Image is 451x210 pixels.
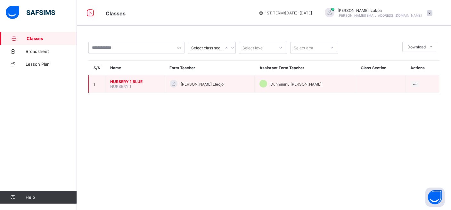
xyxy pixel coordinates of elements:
th: Form Teacher [165,61,254,75]
span: Dunmininu [PERSON_NAME] [270,82,322,87]
img: safsims [6,6,55,19]
th: Actions [406,61,439,75]
span: Lesson Plan [26,62,77,67]
span: [PERSON_NAME] Izakpa [338,8,422,13]
button: Open asap [425,188,445,207]
span: Help [26,195,77,200]
span: [PERSON_NAME][EMAIL_ADDRESS][DOMAIN_NAME] [338,13,422,17]
div: NaomiIzakpa [318,8,436,18]
th: Assistant Form Teacher [255,61,356,75]
span: Download [407,45,426,49]
th: S/N [89,61,105,75]
span: NURSERY 1 BLUE [110,79,160,84]
td: 1 [89,75,105,93]
span: session/term information [258,11,312,15]
span: NURSERY 1 [110,84,131,89]
div: Select level [242,42,264,54]
div: Select arm [294,42,313,54]
span: [PERSON_NAME] Eleojo [181,82,224,87]
span: Classes [27,36,77,41]
span: Classes [106,10,126,17]
th: Class Section [356,61,406,75]
span: Broadsheet [26,49,77,54]
th: Name [105,61,165,75]
div: Select class section [191,46,224,50]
